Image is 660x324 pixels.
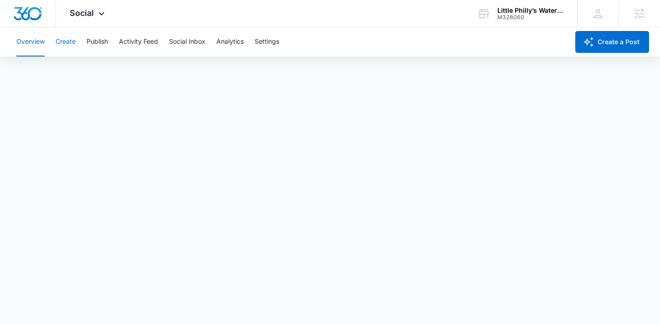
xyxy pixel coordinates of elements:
button: Activity Feed [119,27,158,57]
button: Create [56,27,76,57]
button: Publish [87,27,108,57]
button: Create a Post [575,31,649,53]
button: Overview [16,27,45,57]
button: Social Inbox [169,27,205,57]
div: account name [497,7,564,14]
div: account id [497,14,564,21]
span: Social [70,8,94,18]
button: Settings [255,27,279,57]
button: Analytics [216,27,244,57]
